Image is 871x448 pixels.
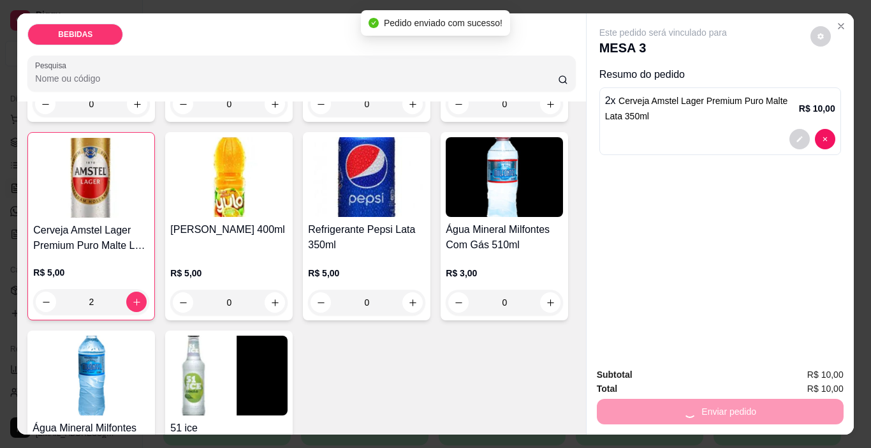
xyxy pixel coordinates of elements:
[446,222,563,253] h4: Água Mineral Milfontes Com Gás 510ml
[446,137,563,217] img: product-image
[599,26,727,39] p: Este pedido será vinculado para
[605,93,799,124] p: 2 x
[831,16,851,36] button: Close
[599,39,727,57] p: MESA 3
[815,129,835,149] button: decrease-product-quantity
[789,129,810,149] button: decrease-product-quantity
[799,102,835,115] p: R$ 10,00
[384,18,502,28] span: Pedido enviado com sucesso!
[807,382,844,396] span: R$ 10,00
[170,336,288,415] img: product-image
[170,267,288,280] p: R$ 5,00
[33,223,149,253] h4: Cerveja Amstel Lager Premium Puro Malte Lata 350ml
[311,94,331,114] button: decrease-product-quantity
[599,67,841,82] p: Resumo do pedido
[308,222,425,253] h4: Refrigerante Pepsi Lata 350ml
[58,29,92,40] p: BEBIDAS
[369,18,379,28] span: check-circle
[33,138,149,218] img: product-image
[170,222,288,237] h4: [PERSON_NAME] 400ml
[605,96,788,121] span: Cerveja Amstel Lager Premium Puro Malte Lata 350ml
[35,72,558,85] input: Pesquisa
[448,292,469,313] button: decrease-product-quantity
[173,94,193,114] button: decrease-product-quantity
[448,94,469,114] button: decrease-product-quantity
[810,26,831,47] button: decrease-product-quantity
[807,368,844,382] span: R$ 10,00
[597,370,633,380] strong: Subtotal
[35,94,55,114] button: decrease-product-quantity
[402,292,423,313] button: increase-product-quantity
[127,94,147,114] button: increase-product-quantity
[173,292,193,313] button: decrease-product-quantity
[35,60,71,71] label: Pesquisa
[540,94,560,114] button: increase-product-quantity
[170,421,288,436] h4: 51 ice
[311,292,331,313] button: decrease-product-quantity
[308,267,425,280] p: R$ 5,00
[597,384,617,394] strong: Total
[126,292,147,312] button: increase-product-quantity
[36,292,56,312] button: decrease-product-quantity
[33,336,150,415] img: product-image
[540,292,560,313] button: increase-product-quantity
[170,137,288,217] img: product-image
[265,292,285,313] button: increase-product-quantity
[308,137,425,217] img: product-image
[265,94,285,114] button: increase-product-quantity
[33,266,149,279] p: R$ 5,00
[446,267,563,280] p: R$ 3,00
[402,94,423,114] button: increase-product-quantity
